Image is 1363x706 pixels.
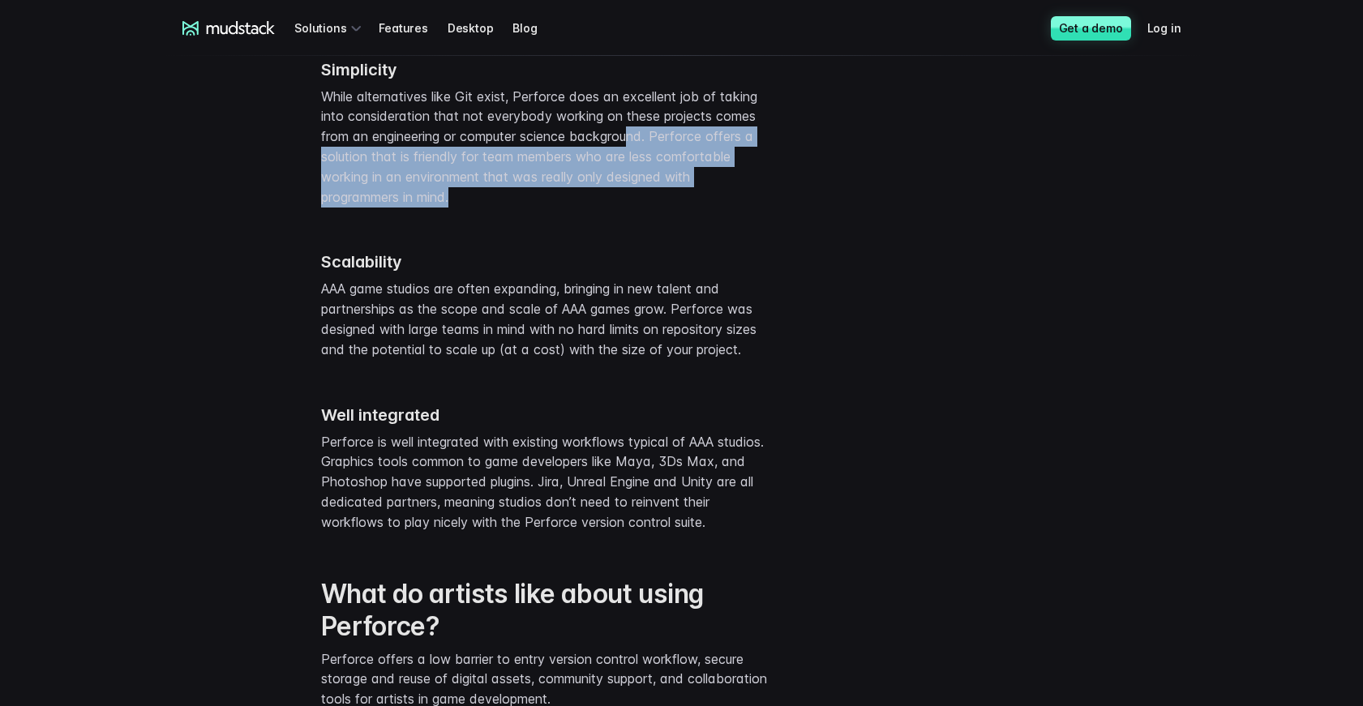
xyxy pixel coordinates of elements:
a: Log in [1147,13,1201,43]
strong: Scalability [321,252,402,272]
p: While alternatives like Git exist, Perforce does an excellent job of taking into consideration th... [321,87,767,208]
a: mudstack logo [182,21,276,36]
a: Desktop [448,13,513,43]
div: Solutions [294,13,366,43]
strong: Well integrated [321,405,439,425]
strong: What do artists like about using Perforce? [321,578,704,642]
a: Features [379,13,447,43]
a: Get a demo [1051,16,1131,41]
p: Perforce is well integrated with existing workflows typical of AAA studios. Graphics tools common... [321,432,767,533]
strong: Simplicity [321,60,397,79]
p: AAA game studios are often expanding, bringing in new talent and partnerships as the scope and sc... [321,279,767,359]
a: Blog [512,13,556,43]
